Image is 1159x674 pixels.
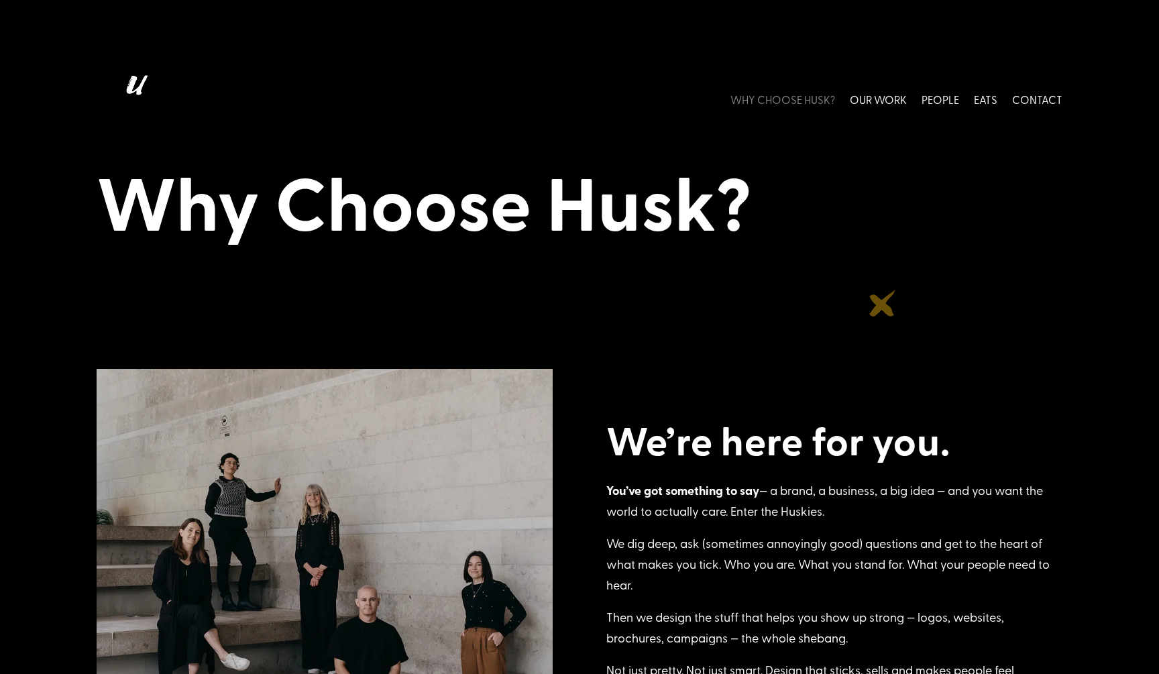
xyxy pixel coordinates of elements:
p: We dig deep, ask (sometimes annoyingly good) questions and get to the heart of what makes you tic... [606,533,1062,607]
a: OUR WORK [850,70,907,129]
p: — a brand, a business, a big idea — and you want the world to actually care. Enter the Huskies. [606,480,1062,533]
strong: You’ve got something to say [606,482,759,499]
h1: Why Choose Husk? [97,158,1062,253]
a: PEOPLE [922,70,959,129]
p: Then we design the stuff that helps you show up strong — logos, websites, brochures, campaigns — ... [606,607,1062,660]
img: Husk logo [97,70,170,129]
a: EATS [974,70,997,129]
a: WHY CHOOSE HUSK? [730,70,835,129]
h2: We’re here for you. [606,417,1062,471]
a: CONTACT [1012,70,1062,129]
